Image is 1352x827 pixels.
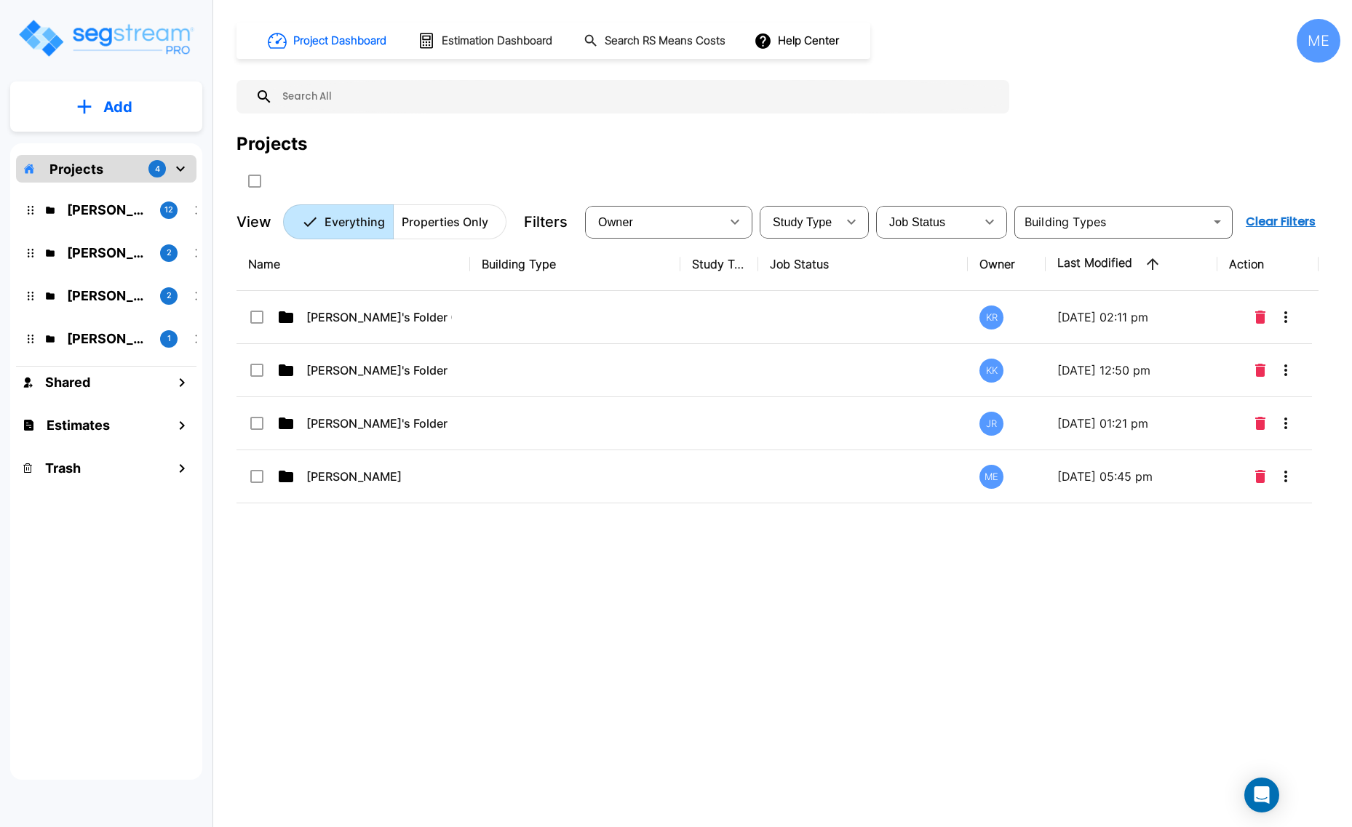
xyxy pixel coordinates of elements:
p: [DATE] 02:11 pm [1057,308,1205,326]
p: Properties Only [402,213,488,231]
button: Estimation Dashboard [412,25,560,56]
p: [PERSON_NAME]'s Folder [306,415,452,432]
p: View [236,211,271,233]
div: Select [763,201,837,242]
button: More-Options [1271,462,1300,491]
p: 2 [167,289,172,302]
button: More-Options [1271,303,1300,332]
h1: Estimates [47,415,110,435]
p: Jon's Folder [67,286,148,305]
th: Owner [968,238,1046,291]
button: Everything [283,204,394,239]
h1: Estimation Dashboard [442,33,552,49]
th: Job Status [758,238,969,291]
p: [DATE] 12:50 pm [1057,361,1205,379]
button: Clear Filters [1240,207,1321,236]
p: Kristina's Folder (Finalized Reports) [67,200,148,220]
button: Search RS Means Costs [578,27,733,55]
div: Projects [236,131,307,157]
th: Last Modified [1046,238,1217,291]
div: Select [879,201,975,242]
p: 12 [164,204,173,216]
input: Search All [273,80,1002,113]
button: Delete [1249,303,1271,332]
p: [PERSON_NAME]'s Folder (Finalized Reports) [306,308,452,326]
div: Platform [283,204,506,239]
p: 2 [167,247,172,259]
p: [DATE] 05:45 pm [1057,468,1205,485]
div: KR [979,305,1003,329]
button: Delete [1249,356,1271,385]
button: Help Center [751,27,845,55]
div: ME [979,465,1003,489]
div: KK [979,359,1003,383]
button: Properties Only [393,204,506,239]
p: Karina's Folder [67,243,148,263]
p: Everything [325,213,385,231]
h1: Search RS Means Costs [605,33,725,49]
div: Open Intercom Messenger [1244,778,1279,812]
p: 4 [155,163,160,175]
th: Name [236,238,470,291]
h1: Project Dashboard [293,33,386,49]
div: ME [1297,19,1340,63]
button: More-Options [1271,356,1300,385]
button: Delete [1249,409,1271,438]
th: Study Type [680,238,758,291]
p: M.E. Folder [67,329,148,348]
p: Projects [49,159,103,179]
button: Project Dashboard [262,25,394,57]
button: Open [1207,212,1228,232]
p: [DATE] 01:21 pm [1057,415,1205,432]
button: SelectAll [240,167,269,196]
div: JR [979,412,1003,436]
th: Building Type [470,238,680,291]
h1: Shared [45,372,90,392]
p: 1 [167,332,171,345]
div: Select [588,201,720,242]
button: Delete [1249,462,1271,491]
p: [PERSON_NAME] [306,468,452,485]
th: Action [1217,238,1319,291]
span: Owner [598,216,633,228]
button: Add [10,86,202,128]
button: More-Options [1271,409,1300,438]
input: Building Types [1019,212,1204,232]
span: Job Status [889,216,945,228]
h1: Trash [45,458,81,478]
img: Logo [17,17,195,59]
p: Filters [524,211,568,233]
span: Study Type [773,216,832,228]
p: Add [103,96,132,118]
p: [PERSON_NAME]'s Folder [306,361,452,379]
